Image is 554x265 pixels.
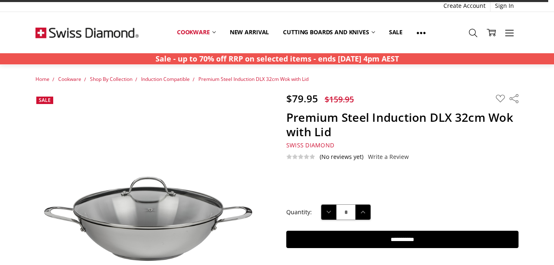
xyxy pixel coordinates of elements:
[39,97,51,104] span: Sale
[276,23,382,41] a: Cutting boards and knives
[170,23,223,41] a: Cookware
[35,12,139,53] img: Free Shipping On Every Order
[286,208,312,217] label: Quantity:
[382,23,410,41] a: Sale
[286,92,318,105] span: $79.95
[141,76,190,83] a: Induction Compatible
[156,54,399,64] strong: Sale - up to 70% off RRP on selected items - ends [DATE] 4pm AEST
[286,110,519,139] h1: Premium Steel Induction DLX 32cm Wok with Lid
[198,76,309,83] a: Premium Steel Induction DLX 32cm Wok with Lid
[410,23,433,42] a: Show All
[90,76,132,83] a: Shop By Collection
[58,76,81,83] a: Cookware
[368,154,409,160] a: Write a Review
[325,94,354,105] span: $159.95
[320,154,363,160] span: (No reviews yet)
[35,76,50,83] a: Home
[223,23,276,41] a: New arrival
[286,141,334,149] span: Swiss Diamond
